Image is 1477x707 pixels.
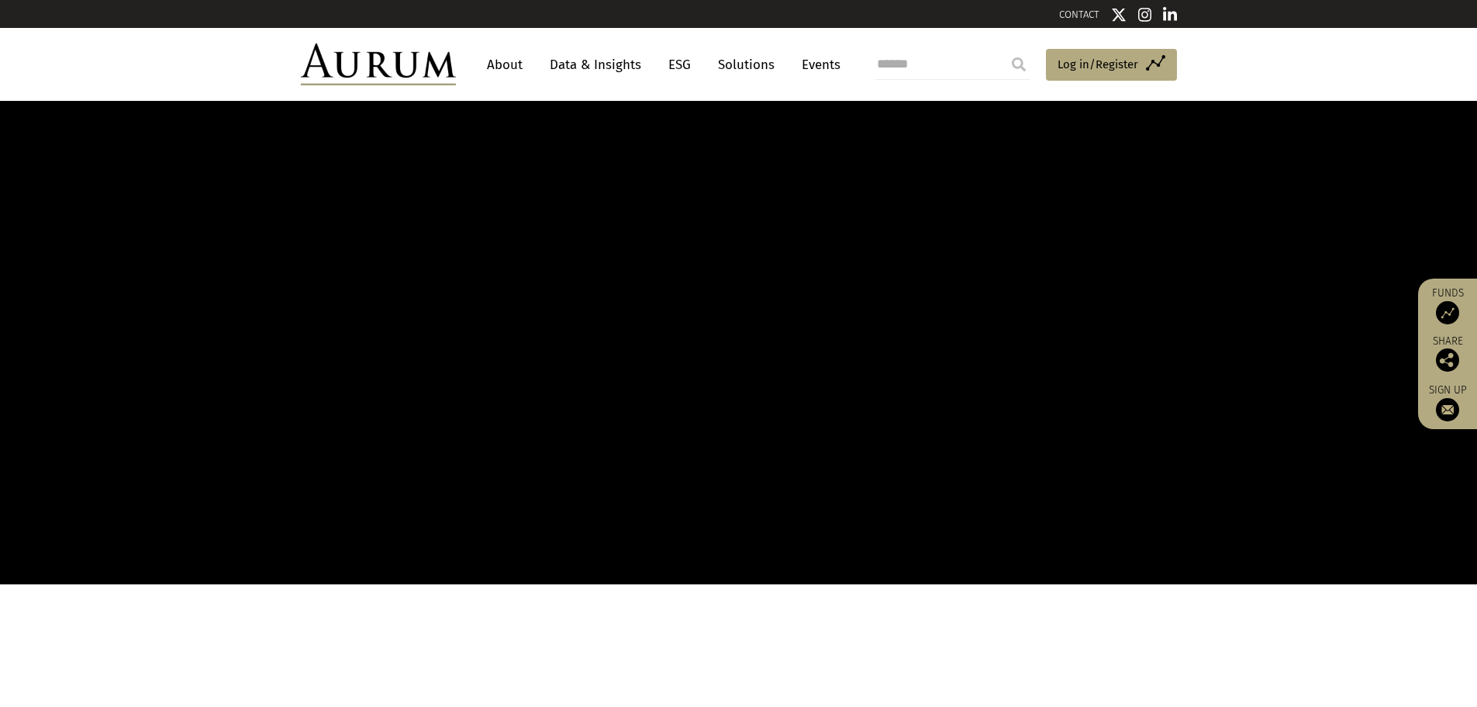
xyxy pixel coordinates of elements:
a: About [479,50,530,79]
a: Solutions [710,50,782,79]
img: Aurum [301,43,456,85]
a: Sign up [1426,383,1469,421]
input: Submit [1003,49,1034,80]
a: CONTACT [1059,9,1099,20]
a: Events [794,50,840,79]
img: Linkedin icon [1163,7,1177,23]
div: Share [1426,336,1469,372]
a: Log in/Register [1046,49,1177,81]
img: Instagram icon [1138,7,1152,23]
img: Sign up to our newsletter [1436,398,1459,421]
img: Twitter icon [1111,7,1127,23]
a: ESG [661,50,699,79]
img: Access Funds [1436,301,1459,324]
a: Funds [1426,286,1469,324]
img: Share this post [1436,348,1459,372]
a: Data & Insights [542,50,649,79]
span: Log in/Register [1058,55,1138,74]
